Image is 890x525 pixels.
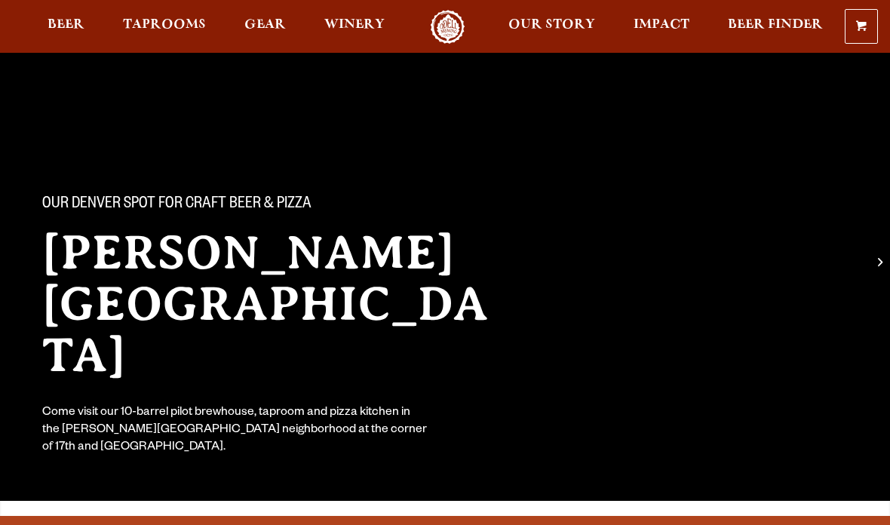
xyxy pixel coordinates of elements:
a: Impact [624,10,699,44]
span: Winery [324,19,385,31]
span: Gear [244,19,286,31]
a: Gear [235,10,296,44]
a: Our Story [499,10,605,44]
a: Winery [315,10,394,44]
a: Beer [38,10,94,44]
span: Beer Finder [728,19,823,31]
h2: [PERSON_NAME][GEOGRAPHIC_DATA] [42,227,513,381]
span: Taprooms [123,19,206,31]
a: Odell Home [419,10,476,44]
span: Impact [634,19,689,31]
span: Beer [48,19,84,31]
a: Taprooms [113,10,216,44]
div: Come visit our 10-barrel pilot brewhouse, taproom and pizza kitchen in the [PERSON_NAME][GEOGRAPH... [42,405,428,457]
span: Our Story [508,19,595,31]
a: Beer Finder [718,10,833,44]
span: Our Denver spot for craft beer & pizza [42,195,311,215]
